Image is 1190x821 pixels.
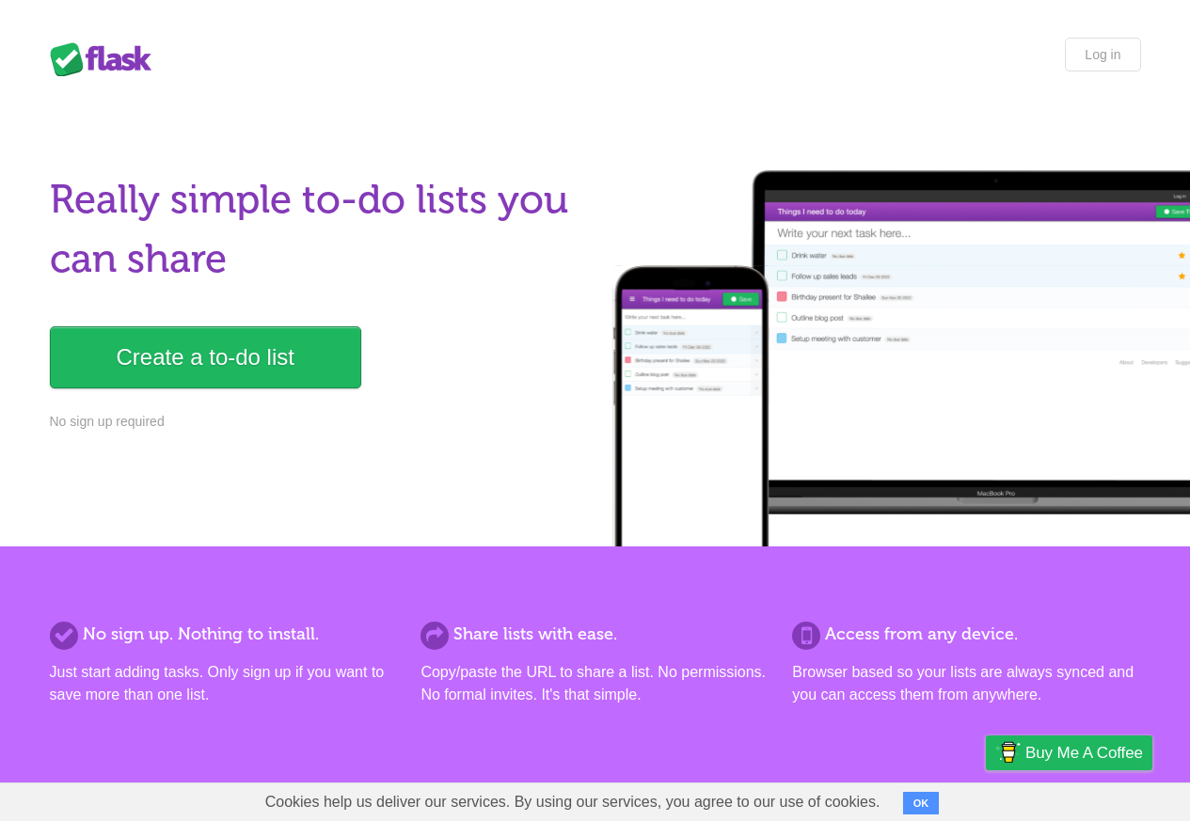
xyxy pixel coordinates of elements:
[50,622,398,647] h2: No sign up. Nothing to install.
[420,661,769,706] p: Copy/paste the URL to share a list. No permissions. No formal invites. It's that simple.
[903,792,940,814] button: OK
[246,783,899,821] span: Cookies help us deliver our services. By using our services, you agree to our use of cookies.
[792,661,1140,706] p: Browser based so your lists are always synced and you can access them from anywhere.
[995,736,1021,768] img: Buy me a coffee
[1025,736,1143,769] span: Buy me a coffee
[1065,38,1140,71] a: Log in
[986,735,1152,770] a: Buy me a coffee
[420,622,769,647] h2: Share lists with ease.
[50,661,398,706] p: Just start adding tasks. Only sign up if you want to save more than one list.
[50,42,163,76] div: Flask Lists
[50,170,584,289] h1: Really simple to-do lists you can share
[792,622,1140,647] h2: Access from any device.
[50,412,584,432] p: No sign up required
[50,326,361,388] a: Create a to-do list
